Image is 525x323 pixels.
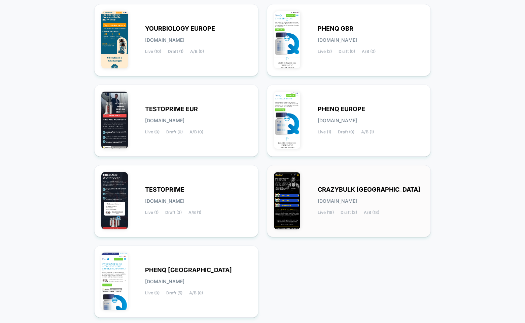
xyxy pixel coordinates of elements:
span: Live (18) [318,210,334,215]
span: Draft (1) [168,49,183,54]
img: TESTOPRIME_EUR [101,92,128,149]
img: PHENQ_USA [101,253,128,310]
span: [DOMAIN_NAME] [145,199,184,203]
span: A/B (1) [188,210,201,215]
span: A/B (0) [189,130,203,134]
span: [DOMAIN_NAME] [145,279,184,284]
img: PHENQ_EUROPE [274,92,301,149]
span: Live (1) [318,130,331,134]
img: CRAZYBULK_USA [274,172,301,229]
span: Live (2) [318,49,332,54]
span: A/B (0) [362,49,376,54]
span: Live (10) [145,49,161,54]
span: Draft (3) [341,210,357,215]
span: TESTOPRIME [145,187,184,192]
img: PHENQ_GBR [274,11,301,68]
span: [DOMAIN_NAME] [318,199,357,203]
span: CRAZYBULK [GEOGRAPHIC_DATA] [318,187,420,192]
span: A/B (18) [364,210,379,215]
span: A/B (0) [189,291,203,295]
span: Draft (5) [166,291,182,295]
span: A/B (1) [361,130,374,134]
span: Draft (0) [166,130,183,134]
span: Draft (0) [338,130,354,134]
span: Live (0) [145,130,160,134]
span: [DOMAIN_NAME] [145,118,184,123]
span: Live (1) [145,210,159,215]
span: PHENQ GBR [318,26,353,31]
span: YOURBIOLOGY EUROPE [145,26,215,31]
span: Live (0) [145,291,160,295]
span: TESTOPRIME EUR [145,107,198,111]
img: YOURBIOLOGY_EUROPE [101,11,128,68]
span: Draft (3) [165,210,182,215]
span: PHENQ [GEOGRAPHIC_DATA] [145,268,232,272]
img: TESTOPRIME [101,172,128,229]
span: [DOMAIN_NAME] [318,38,357,42]
span: A/B (0) [190,49,204,54]
span: Draft (0) [339,49,355,54]
span: PHENQ EUROPE [318,107,365,111]
span: [DOMAIN_NAME] [145,38,184,42]
span: [DOMAIN_NAME] [318,118,357,123]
